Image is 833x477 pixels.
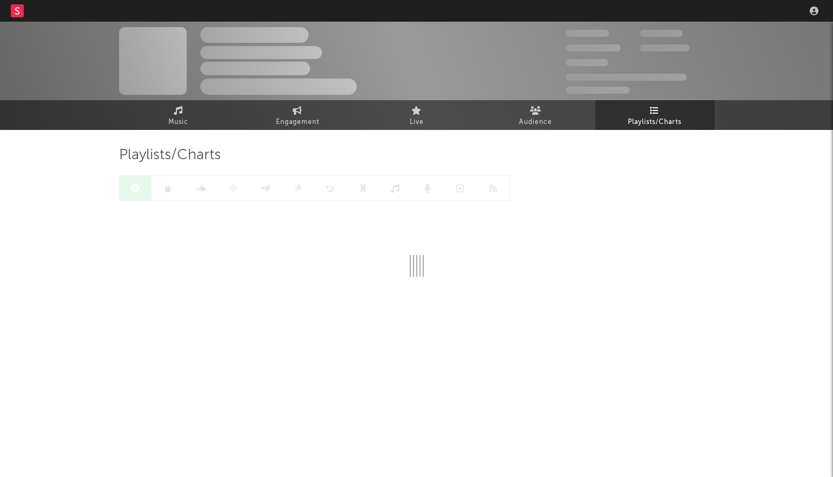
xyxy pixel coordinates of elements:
[566,59,608,66] span: 100,000
[276,116,319,129] span: Engagement
[119,149,221,162] span: Playlists/Charts
[566,87,629,94] span: Jump Score: 85.0
[640,44,690,51] span: 1,000,000
[595,100,714,130] a: Playlists/Charts
[566,44,621,51] span: 50,000,000
[566,30,609,37] span: 300,000
[640,30,683,37] span: 100,000
[238,100,357,130] a: Engagement
[357,100,476,130] a: Live
[628,116,681,129] span: Playlists/Charts
[168,116,188,129] span: Music
[519,116,552,129] span: Audience
[476,100,595,130] a: Audience
[119,100,238,130] a: Music
[410,116,424,129] span: Live
[566,74,687,81] span: 50,000,000 Monthly Listeners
